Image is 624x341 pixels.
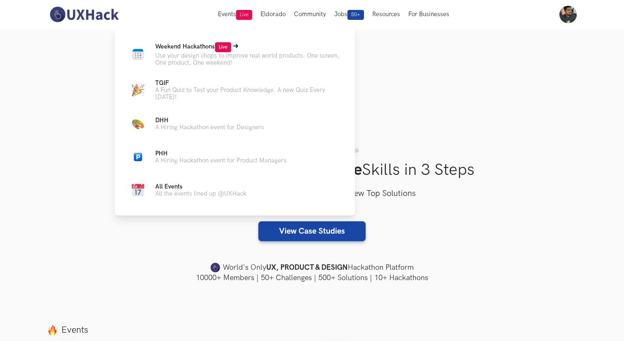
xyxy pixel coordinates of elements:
p: A Fun Quiz to Test your Product Knowledge. A new Quiz Every [DATE]! [155,87,342,101]
p: A Hiring Hackathon event for Designers [155,124,264,131]
p: A Hiring Hackathon event for Product Managers [155,157,287,164]
span: DHH [155,117,169,124]
img: Calendar [132,184,144,196]
img: uxhack-favicon-image.png [210,262,220,273]
label: Events [47,324,577,336]
img: Your profile pic [559,6,577,23]
span: All Events [155,183,183,190]
img: fire.png [47,325,58,335]
a: View Case Studies [258,221,366,241]
a: Calendar newWeekend HackathonsLiveUse your design chops to improve real world products. One scree... [128,42,342,66]
p: All the events lined up @UXHack [155,190,246,197]
img: Calendar new [132,48,144,60]
a: Party capTGIFA Fun Quiz to Test your Product Knowledge. A new Quiz Every [DATE]! [128,80,342,101]
span: PHH [155,150,168,157]
span: Weekend Hackathons [155,43,231,50]
h4: 10000+ Members | 50+ Challenges | 500+ Solutions | 10+ Hackathons [47,273,577,283]
img: Party cap [132,84,144,97]
a: ParkingPHHA Hiring Hackathon event for Product Managers [128,147,342,167]
h3: Select a Case Study, Test your skills & View Top Solutions [47,187,577,201]
span: TGIF [155,80,169,87]
span: 50+ [347,10,364,20]
h4: World's Only Hackathon Platform [47,262,577,273]
img: Parking [134,153,142,161]
h1: Improve Your Skills in 3 Steps [47,160,577,180]
p: Use your design chops to improve real world products. One screen, One product, One weekend! [155,52,342,66]
a: CalendarAll EventsAll the events lined up @UXHack [128,180,342,200]
img: UXHack-logo.png [47,6,121,23]
img: Color Palette [132,118,144,130]
span: Live [236,10,252,20]
strong: UX, PRODUCT & DESIGN [266,262,348,273]
a: Color PaletteDHHA Hiring Hackathon event for Designers [128,114,342,134]
span: Live [215,42,231,52]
